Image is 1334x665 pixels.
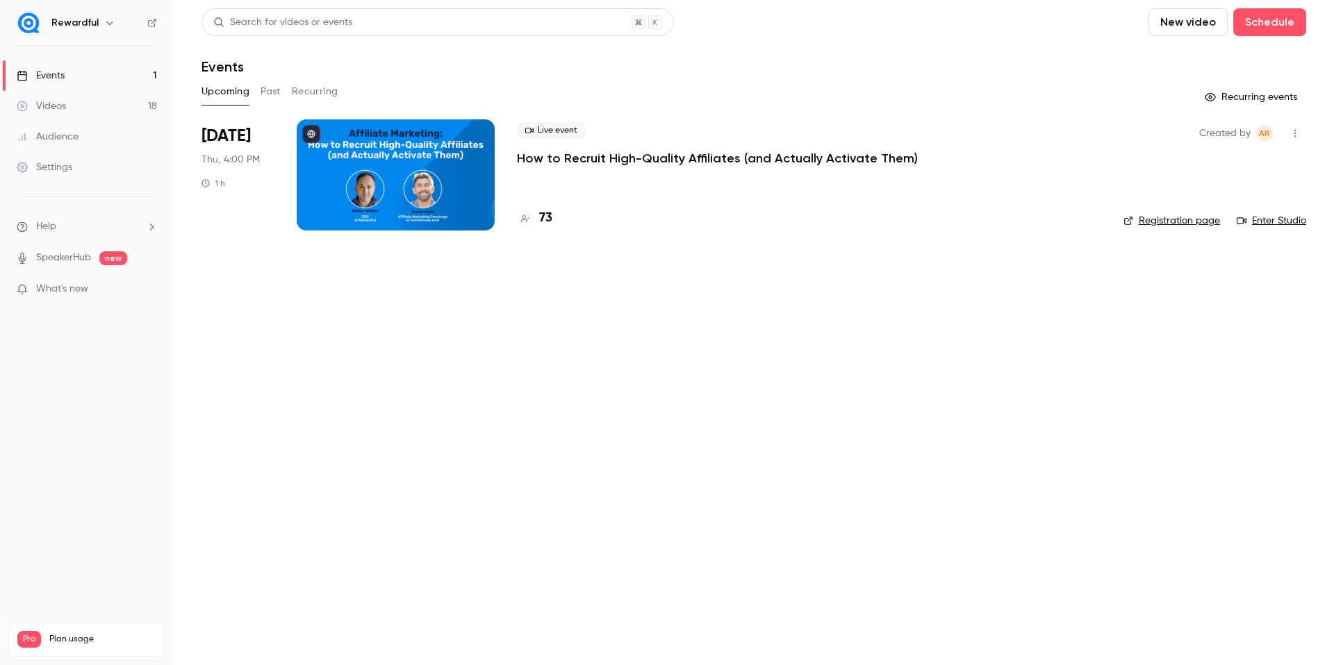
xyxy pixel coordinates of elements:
[51,16,99,30] h6: Rewardful
[201,119,274,230] div: Sep 18 Thu, 5:00 PM (Europe/Paris)
[36,251,91,265] a: SpeakerHub
[17,69,65,83] div: Events
[517,122,586,139] span: Live event
[1256,125,1273,142] span: Audrey Rampon
[1148,8,1228,36] button: New video
[99,251,127,265] span: new
[17,631,41,648] span: Pro
[539,209,552,228] h4: 73
[201,81,249,103] button: Upcoming
[261,81,281,103] button: Past
[1237,214,1306,228] a: Enter Studio
[36,219,56,234] span: Help
[17,219,157,234] li: help-dropdown-opener
[201,153,260,167] span: Thu, 4:00 PM
[213,15,352,30] div: Search for videos or events
[201,178,225,189] div: 1 h
[292,81,338,103] button: Recurring
[17,12,40,34] img: Rewardful
[517,150,918,167] a: How to Recruit High-Quality Affiliates (and Actually Activate Them)
[17,130,79,144] div: Audience
[201,125,251,147] span: [DATE]
[1123,214,1220,228] a: Registration page
[17,160,72,174] div: Settings
[49,634,156,645] span: Plan usage
[1233,8,1306,36] button: Schedule
[517,209,552,228] a: 73
[36,282,88,296] span: What's new
[201,58,244,75] h1: Events
[1199,86,1306,108] button: Recurring events
[1259,125,1270,142] span: AR
[17,99,66,113] div: Videos
[1199,125,1251,142] span: Created by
